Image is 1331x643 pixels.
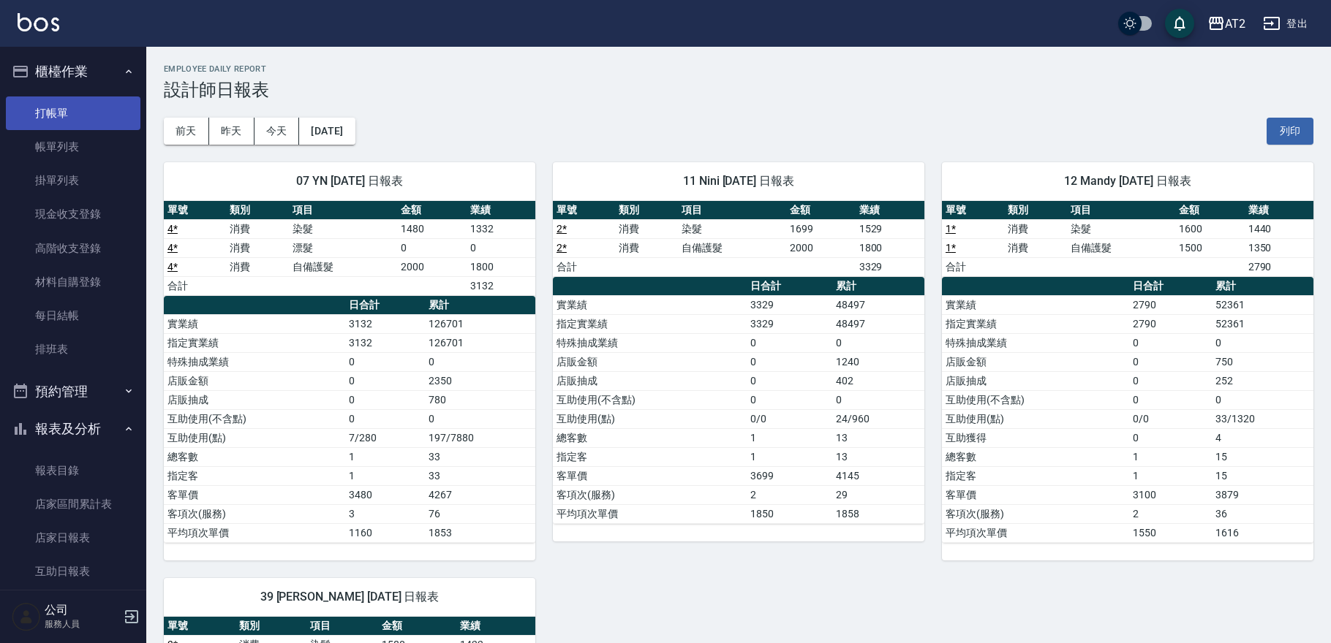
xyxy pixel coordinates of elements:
[942,333,1129,352] td: 特殊抽成業績
[12,602,41,631] img: Person
[615,238,677,257] td: 消費
[678,238,786,257] td: 自備護髮
[164,64,1313,74] h2: Employee Daily Report
[615,219,677,238] td: 消費
[345,390,425,409] td: 0
[747,466,832,485] td: 3699
[942,409,1129,428] td: 互助使用(點)
[467,238,535,257] td: 0
[6,521,140,555] a: 店家日報表
[553,504,747,523] td: 平均項次單價
[959,174,1296,189] span: 12 Mandy [DATE] 日報表
[164,428,345,447] td: 互助使用(點)
[1067,238,1175,257] td: 自備護髮
[678,219,786,238] td: 染髮
[6,373,140,411] button: 預約管理
[397,219,466,238] td: 1480
[1175,201,1244,220] th: 金額
[164,390,345,409] td: 店販抽成
[1267,118,1313,145] button: 列印
[467,257,535,276] td: 1800
[6,232,140,265] a: 高階收支登錄
[1212,390,1313,409] td: 0
[1129,277,1212,296] th: 日合計
[345,466,425,485] td: 1
[425,296,535,315] th: 累計
[1067,201,1175,220] th: 項目
[1212,314,1313,333] td: 52361
[6,164,140,197] a: 掛單列表
[164,118,209,145] button: 前天
[832,504,924,523] td: 1858
[942,466,1129,485] td: 指定客
[553,409,747,428] td: 互助使用(點)
[553,201,615,220] th: 單號
[856,257,924,276] td: 3329
[1129,485,1212,504] td: 3100
[1129,390,1212,409] td: 0
[1245,201,1313,220] th: 業績
[345,314,425,333] td: 3132
[1225,15,1245,33] div: AT2
[289,201,397,220] th: 項目
[1129,352,1212,371] td: 0
[164,466,345,485] td: 指定客
[832,314,924,333] td: 48497
[397,201,466,220] th: 金額
[6,454,140,487] a: 報表目錄
[942,504,1129,523] td: 客項次(服務)
[553,277,924,524] table: a dense table
[164,485,345,504] td: 客單價
[832,295,924,314] td: 48497
[164,333,345,352] td: 指定實業績
[1004,219,1066,238] td: 消費
[1129,333,1212,352] td: 0
[747,409,832,428] td: 0/0
[425,485,535,504] td: 4267
[747,390,832,409] td: 0
[1129,371,1212,390] td: 0
[1212,352,1313,371] td: 750
[1202,9,1251,39] button: AT2
[425,447,535,466] td: 33
[164,314,345,333] td: 實業績
[942,523,1129,542] td: 平均項次單價
[832,277,924,296] th: 累計
[397,257,466,276] td: 2000
[6,332,140,366] a: 排班表
[1212,466,1313,485] td: 15
[425,523,535,542] td: 1853
[181,590,518,604] span: 39 [PERSON_NAME] [DATE] 日報表
[942,201,1004,220] th: 單號
[553,371,747,390] td: 店販抽成
[289,219,397,238] td: 染髮
[942,390,1129,409] td: 互助使用(不含點)
[6,197,140,231] a: 現金收支登錄
[1129,409,1212,428] td: 0/0
[747,314,832,333] td: 3329
[570,174,907,189] span: 11 Nini [DATE] 日報表
[425,371,535,390] td: 2350
[615,201,677,220] th: 類別
[942,295,1129,314] td: 實業績
[6,410,140,448] button: 報表及分析
[553,447,747,466] td: 指定客
[1212,485,1313,504] td: 3879
[942,201,1313,277] table: a dense table
[832,390,924,409] td: 0
[747,485,832,504] td: 2
[181,174,518,189] span: 07 YN [DATE] 日報表
[1129,428,1212,447] td: 0
[747,504,832,523] td: 1850
[553,466,747,485] td: 客單價
[942,428,1129,447] td: 互助獲得
[1129,314,1212,333] td: 2790
[1004,238,1066,257] td: 消費
[553,201,924,277] table: a dense table
[289,257,397,276] td: 自備護髮
[856,238,924,257] td: 1800
[6,265,140,299] a: 材料自購登錄
[6,53,140,91] button: 櫃檯作業
[425,390,535,409] td: 780
[942,257,1004,276] td: 合計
